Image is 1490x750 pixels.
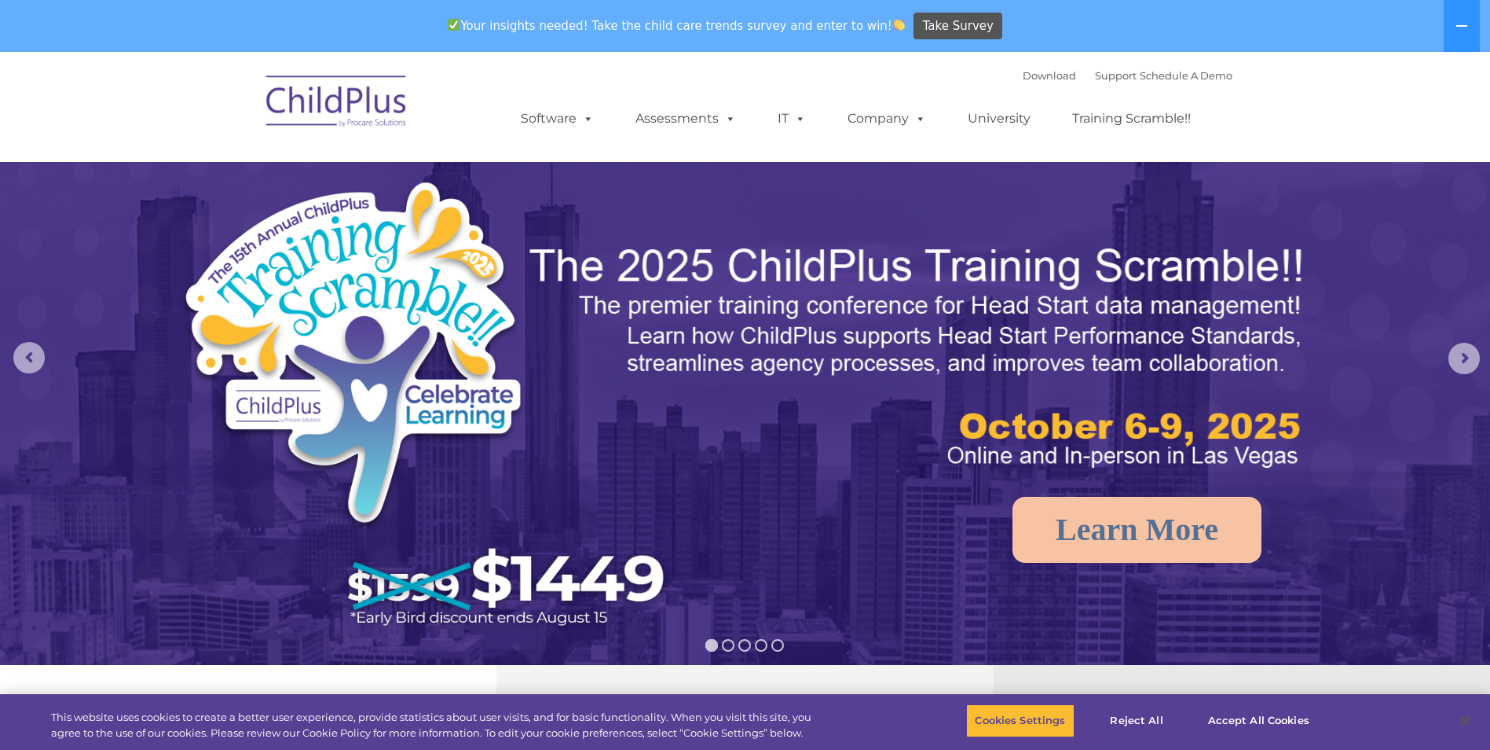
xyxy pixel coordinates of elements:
[952,103,1046,134] a: University
[51,710,819,741] div: This website uses cookies to create a better user experience, provide statistics about user visit...
[1023,69,1232,82] font: |
[913,13,1002,40] a: Take Survey
[1056,103,1206,134] a: Training Scramble!!
[620,103,752,134] a: Assessments
[1140,69,1232,82] a: Schedule A Demo
[923,13,994,40] span: Take Survey
[258,64,416,143] img: ChildPlus by Procare Solutions
[1095,69,1137,82] a: Support
[505,103,610,134] a: Software
[218,104,266,116] span: Last name
[966,704,1074,737] button: Cookies Settings
[893,19,905,31] img: 👏
[1199,704,1318,737] button: Accept All Cookies
[1012,497,1261,563] a: Learn More
[762,103,822,134] a: IT
[441,10,912,41] span: Your insights needed! Take the child care trends survey and enter to win!
[1448,704,1482,738] button: Close
[448,19,459,31] img: ✅
[1088,704,1186,737] button: Reject All
[1023,69,1076,82] a: Download
[218,168,285,180] span: Phone number
[832,103,942,134] a: Company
